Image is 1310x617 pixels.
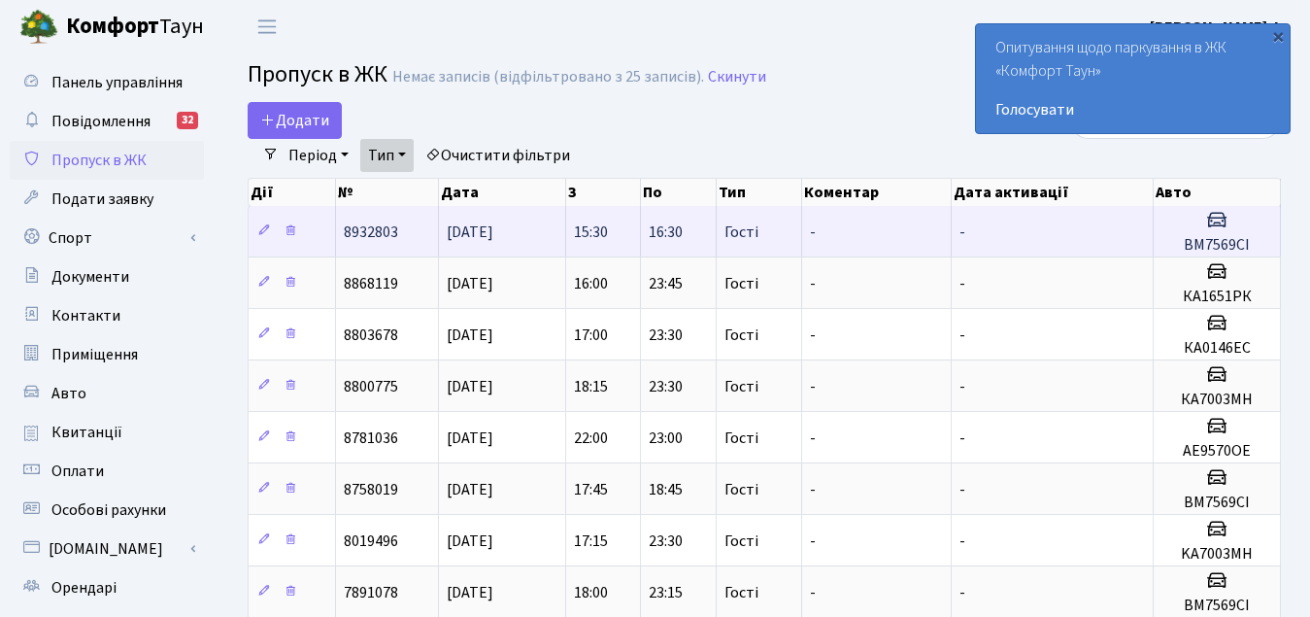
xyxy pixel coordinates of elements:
[260,110,329,131] span: Додати
[649,531,683,552] span: 23:30
[447,531,493,552] span: [DATE]
[995,98,1270,121] a: Голосувати
[1161,442,1272,461] h5: АЕ9570ОЕ
[574,376,608,397] span: 18:15
[177,112,198,129] div: 32
[447,273,493,294] span: [DATE]
[959,222,965,243] span: -
[51,461,104,482] span: Оплати
[10,102,204,141] a: Повідомлення32
[574,325,608,346] span: 17:00
[336,179,440,206] th: №
[10,257,204,296] a: Документи
[810,582,816,603] span: -
[649,273,683,294] span: 23:45
[1268,26,1288,46] div: ×
[1150,17,1287,38] b: [PERSON_NAME] Ф.
[10,296,204,335] a: Контакти
[708,68,766,86] a: Скинути
[810,273,816,294] span: -
[249,179,336,206] th: Дії
[66,11,204,44] span: Таун
[439,179,565,206] th: Дата
[344,479,398,500] span: 8758019
[724,379,758,394] span: Гості
[1161,391,1272,409] h5: КА7003МН
[952,179,1154,206] th: Дата активації
[51,111,151,132] span: Повідомлення
[281,139,356,172] a: Період
[810,325,816,346] span: -
[959,325,965,346] span: -
[10,491,204,530] a: Особові рахунки
[959,376,965,397] span: -
[344,325,398,346] span: 8803678
[51,72,183,93] span: Панель управління
[724,585,758,600] span: Гості
[959,273,965,294] span: -
[10,374,204,413] a: Авто
[574,222,608,243] span: 15:30
[810,376,816,397] span: -
[717,179,802,206] th: Тип
[66,11,159,42] b: Комфорт
[51,577,117,599] span: Орендарі
[243,11,291,43] button: Переключити навігацію
[649,479,683,500] span: 18:45
[574,428,608,449] span: 22:00
[1161,545,1272,564] h5: KA7003MH
[574,273,608,294] span: 16:00
[51,344,138,365] span: Приміщення
[10,452,204,491] a: Оплати
[959,531,965,552] span: -
[10,413,204,452] a: Квитанції
[649,325,683,346] span: 23:30
[344,428,398,449] span: 8781036
[574,479,608,500] span: 17:45
[976,24,1290,133] div: Опитування щодо паркування в ЖК «Комфорт Таун»
[344,376,398,397] span: 8800775
[810,428,816,449] span: -
[810,222,816,243] span: -
[344,582,398,603] span: 7891078
[574,531,608,552] span: 17:15
[810,479,816,500] span: -
[1161,236,1272,255] h5: ВМ7569СІ
[51,383,86,404] span: Авто
[724,533,758,549] span: Гості
[10,530,204,568] a: [DOMAIN_NAME]
[360,139,414,172] a: Тип
[649,428,683,449] span: 23:00
[724,482,758,497] span: Гості
[392,68,704,86] div: Немає записів (відфільтровано з 25 записів).
[344,531,398,552] span: 8019496
[447,325,493,346] span: [DATE]
[447,479,493,500] span: [DATE]
[447,582,493,603] span: [DATE]
[51,266,129,288] span: Документи
[649,582,683,603] span: 23:15
[649,376,683,397] span: 23:30
[724,430,758,446] span: Гості
[51,189,153,210] span: Подати заявку
[10,219,204,257] a: Спорт
[10,335,204,374] a: Приміщення
[10,63,204,102] a: Панель управління
[802,179,952,206] th: Коментар
[724,276,758,291] span: Гості
[649,222,683,243] span: 16:30
[1150,16,1287,39] a: [PERSON_NAME] Ф.
[447,376,493,397] span: [DATE]
[1161,597,1272,615] h5: ВМ7569СІ
[724,224,758,240] span: Гості
[51,422,122,443] span: Квитанції
[1161,494,1272,512] h5: ВМ7569СІ
[724,327,758,343] span: Гості
[19,8,58,47] img: logo.png
[10,180,204,219] a: Подати заявку
[1161,288,1272,306] h5: КА1651РК
[1154,179,1281,206] th: Авто
[447,428,493,449] span: [DATE]
[10,568,204,607] a: Орендарі
[810,531,816,552] span: -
